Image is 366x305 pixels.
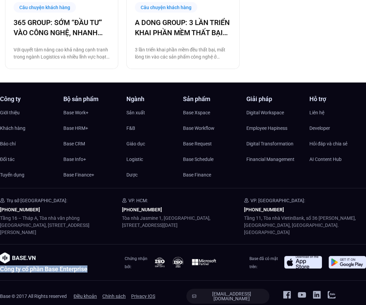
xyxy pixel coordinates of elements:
p: Tòa nhà Jasmine 1, [GEOGRAPHIC_DATA], [STREET_ADDRESS][DATE] [122,215,244,229]
span: Base Finance [183,170,211,180]
h4: Ngành [126,96,183,102]
h4: Sản phẩm [183,96,240,102]
h4: Bộ sản phẩm [63,96,120,102]
a: Base Request [183,139,240,149]
a: Liên hệ [309,108,366,118]
a: Developer [309,123,366,133]
a: Financial Management [246,154,303,164]
p: Tầng 11, Tòa nhà VietinBank, số 36 [PERSON_NAME], [GEOGRAPHIC_DATA], [GEOGRAPHIC_DATA]. [GEOGRAPH... [244,215,366,236]
span: Hỏi đáp và chia sẻ [309,139,347,149]
a: Base HRM+ [63,123,120,133]
span: VP. HCM: [128,198,148,203]
span: Base Request [183,139,212,149]
span: Base Workflow [183,123,215,133]
a: Employee Hapiness [246,123,303,133]
a: Sản xuất [126,108,183,118]
span: AI Content Hub [309,154,342,164]
a: 365 GROUP: SỚM “ĐẦU TƯ” VÀO CÔNG NGHỆ, NHANH CHÓNG “THU LỢI NHUẬN” [14,18,110,38]
span: Privacy IOS [131,291,155,301]
a: [PHONE_NUMBER] [244,207,284,212]
span: Digital Transformation [246,139,293,149]
a: Base Workflow [183,123,240,133]
span: VP. [GEOGRAPHIC_DATA]: [250,198,305,203]
a: F&B [126,123,183,133]
span: Dược [126,170,138,180]
span: Chứng nhận bởi: [125,256,147,269]
a: Base Work+ [63,108,120,118]
span: Giáo dục [126,139,145,149]
span: Employee Hapiness [246,123,287,133]
a: Logistic [126,154,183,164]
a: Base Schedule [183,154,240,164]
p: 3 lần triển khai phần mềm đều thất bại, mất lòng tin vào các sản phẩm công nghệ ở [GEOGRAPHIC_DAT... [135,46,231,61]
a: [EMAIL_ADDRESS][DOMAIN_NAME] [186,289,269,304]
span: Financial Management [246,154,294,164]
p: Với quyết tâm nâng cao khả năng cạnh tranh trong ngành Logistics và nhiều lĩnh vực hoạt động khác... [14,46,110,61]
span: Sản xuất [126,108,145,118]
a: Base Finance+ [63,170,120,180]
div: Câu chuyện khách hàng [135,2,197,13]
span: Base Work+ [63,108,88,118]
span: Base đã có mặt trên: [249,256,278,269]
h4: Hỗ trợ [309,96,366,102]
a: Dược [126,170,183,180]
span: Logistic [126,154,143,164]
span: Trụ sở [GEOGRAPHIC_DATA]: [6,198,67,203]
a: Điều khoản [74,291,97,301]
a: [PHONE_NUMBER] [122,207,162,212]
span: Developer [309,123,330,133]
span: Base Finance+ [63,170,94,180]
a: AI Content Hub [309,154,366,164]
a: A DONG GROUP: 3 LẦN TRIỂN KHAI PHẦN MỀM THẤT BẠI VÀ HÀNH TRÌNH VƯỢT BÃO [135,18,231,38]
a: Digital Transformation [246,139,303,149]
a: Base Xspace [183,108,240,118]
a: Base CRM [63,139,120,149]
a: Base Finance [183,170,240,180]
span: F&B [126,123,135,133]
span: Liên hệ [309,108,324,118]
span: Base Xspace [183,108,210,118]
span: Base Schedule [183,154,213,164]
span: Base CRM [63,139,85,149]
div: Câu chuyện khách hàng [14,2,76,13]
a: Chính sách [102,291,126,301]
span: [EMAIL_ADDRESS][DOMAIN_NAME] [199,291,264,301]
span: Base HRM+ [63,123,88,133]
span: Base Info+ [63,154,86,164]
span: Digital Workspace [246,108,284,118]
a: Giáo dục [126,139,183,149]
a: Base Info+ [63,154,120,164]
a: Digital Workspace [246,108,303,118]
a: Hỏi đáp và chia sẻ [309,139,366,149]
h4: Giải pháp [246,96,303,102]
